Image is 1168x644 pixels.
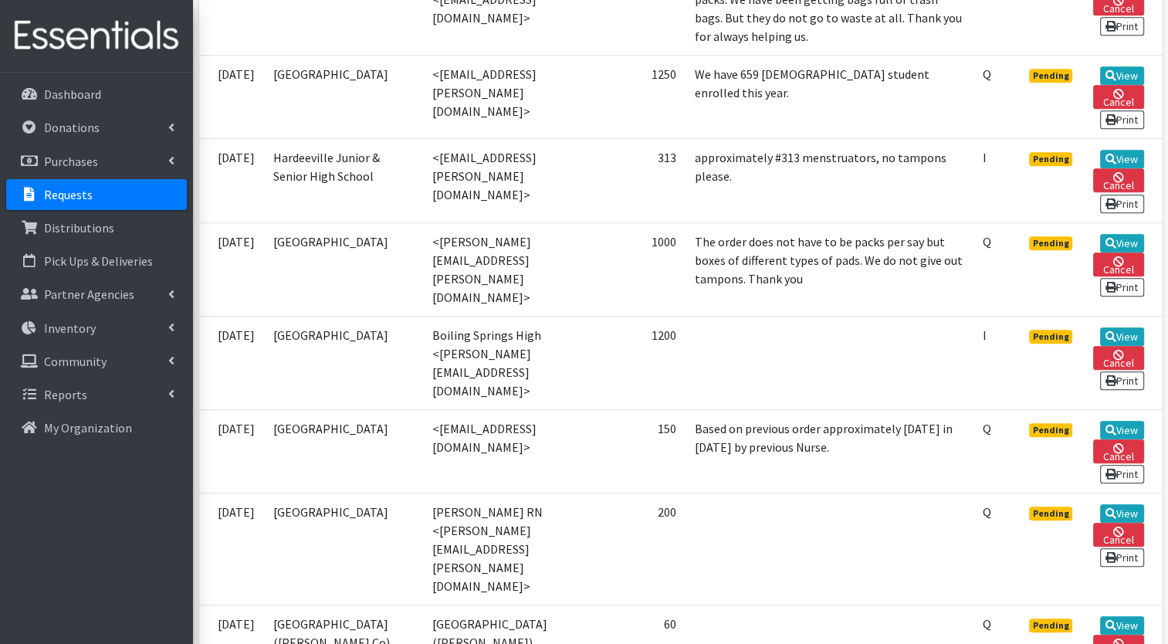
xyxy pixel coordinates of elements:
a: Cancel [1093,523,1143,547]
td: Based on previous order approximately [DATE] in [DATE] by previous Nurse. [686,409,973,493]
a: Dashboard [6,79,187,110]
td: 200 [608,493,686,605]
span: Pending [1029,423,1073,437]
span: Pending [1029,507,1073,520]
abbr: Quantity [983,66,991,82]
td: [DATE] [199,56,264,139]
td: [GEOGRAPHIC_DATA] [264,222,423,316]
a: View [1100,616,1144,635]
td: We have 659 [DEMOGRAPHIC_DATA] student enrolled this year. [686,56,973,139]
td: [DATE] [199,493,264,605]
span: Pending [1029,152,1073,166]
p: Community [44,354,107,369]
p: Purchases [44,154,98,169]
td: [GEOGRAPHIC_DATA] [264,56,423,139]
abbr: Individual [983,327,987,343]
td: 150 [608,409,686,493]
a: Cancel [1093,346,1143,370]
td: <[EMAIL_ADDRESS][PERSON_NAME][DOMAIN_NAME]> [423,139,608,222]
abbr: Individual [983,150,987,165]
a: Reports [6,379,187,410]
a: Print [1100,548,1144,567]
td: 1200 [608,316,686,409]
a: Print [1100,17,1144,36]
a: Cancel [1093,168,1143,192]
p: Pick Ups & Deliveries [44,253,153,269]
td: [DATE] [199,409,264,493]
a: View [1100,66,1144,85]
a: View [1100,150,1144,168]
span: Pending [1029,619,1073,632]
a: Cancel [1093,85,1143,109]
a: Distributions [6,212,187,243]
td: [DATE] [199,139,264,222]
span: Pending [1029,69,1073,83]
p: Reports [44,387,87,402]
p: Donations [44,120,100,135]
a: View [1100,234,1144,253]
a: View [1100,327,1144,346]
td: <[EMAIL_ADDRESS][DOMAIN_NAME]> [423,409,608,493]
td: Hardeeville Junior & Senior High School [264,139,423,222]
p: Partner Agencies [44,286,134,302]
a: Requests [6,179,187,210]
td: [DATE] [199,316,264,409]
a: Purchases [6,146,187,177]
td: [GEOGRAPHIC_DATA] [264,493,423,605]
td: The order does not have to be packs per say but boxes of different types of pads. We do not give ... [686,222,973,316]
a: Print [1100,465,1144,483]
td: <[EMAIL_ADDRESS][PERSON_NAME][DOMAIN_NAME]> [423,56,608,139]
td: Boiling Springs High <[PERSON_NAME][EMAIL_ADDRESS][DOMAIN_NAME]> [423,316,608,409]
td: [PERSON_NAME] RN <[PERSON_NAME][EMAIL_ADDRESS][PERSON_NAME][DOMAIN_NAME]> [423,493,608,605]
p: Requests [44,187,93,202]
a: Pick Ups & Deliveries [6,246,187,276]
a: Print [1100,195,1144,213]
abbr: Quantity [983,234,991,249]
a: View [1100,504,1144,523]
p: My Organization [44,420,132,436]
a: Print [1100,371,1144,390]
a: Inventory [6,313,187,344]
abbr: Quantity [983,504,991,520]
a: Community [6,346,187,377]
abbr: Quantity [983,616,991,632]
img: HumanEssentials [6,10,187,62]
a: Cancel [1093,253,1143,276]
td: <[PERSON_NAME][EMAIL_ADDRESS][PERSON_NAME][DOMAIN_NAME]> [423,222,608,316]
a: My Organization [6,412,187,443]
abbr: Quantity [983,421,991,436]
p: Inventory [44,320,96,336]
a: Cancel [1093,439,1143,463]
p: Distributions [44,220,114,236]
a: Donations [6,112,187,143]
td: [DATE] [199,222,264,316]
td: [GEOGRAPHIC_DATA] [264,409,423,493]
td: 313 [608,139,686,222]
a: Print [1100,110,1144,129]
td: 1250 [608,56,686,139]
td: 1000 [608,222,686,316]
span: Pending [1029,330,1073,344]
p: Dashboard [44,86,101,102]
a: Partner Agencies [6,279,187,310]
td: [GEOGRAPHIC_DATA] [264,316,423,409]
a: Print [1100,278,1144,297]
span: Pending [1029,236,1073,250]
a: View [1100,421,1144,439]
td: approximately #313 menstruators, no tampons please. [686,139,973,222]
